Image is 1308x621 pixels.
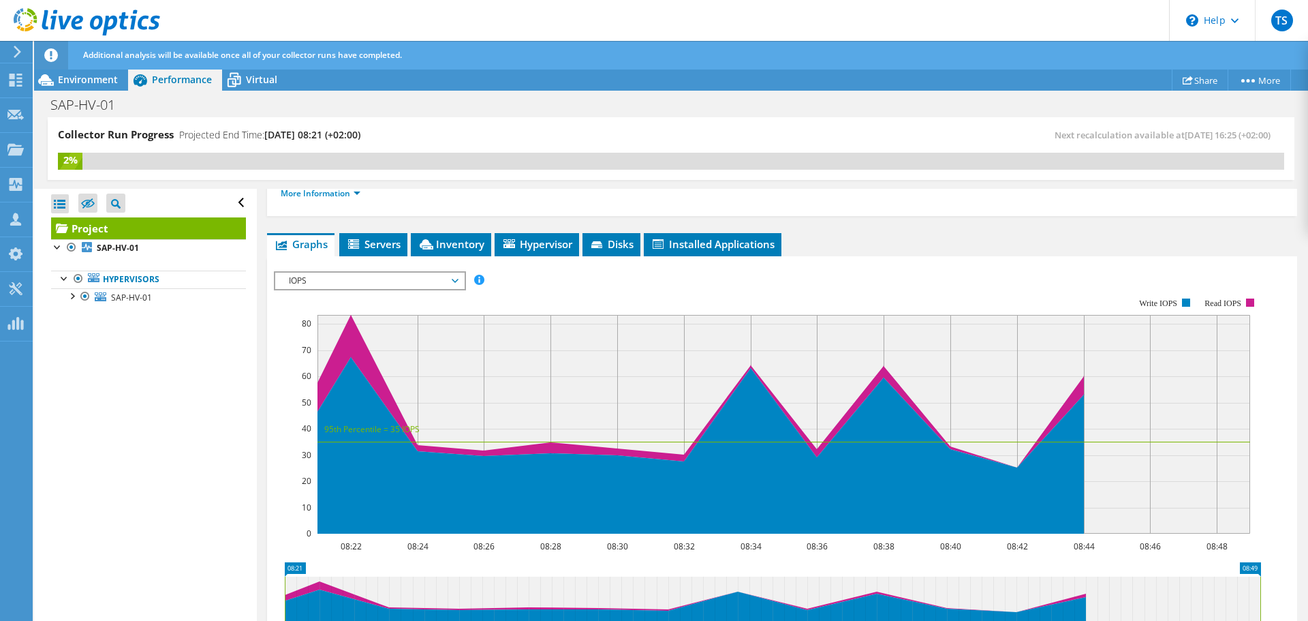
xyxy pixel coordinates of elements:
span: Graphs [274,237,328,251]
text: 50 [302,397,311,408]
a: More [1228,70,1291,91]
text: 08:36 [807,541,828,552]
text: 08:44 [1074,541,1095,552]
h4: Projected End Time: [179,127,360,142]
text: Write IOPS [1139,299,1177,308]
text: 95th Percentile = 35 IOPS [324,423,420,435]
a: Hypervisors [51,271,246,288]
span: Environment [58,73,118,86]
span: Next recalculation available at [1055,129,1277,141]
text: 10 [302,502,311,513]
span: Performance [152,73,212,86]
b: SAP-HV-01 [97,242,139,254]
text: 40 [302,423,311,434]
text: 30 [302,449,311,461]
span: TS [1271,10,1293,31]
span: Servers [346,237,401,251]
div: 2% [58,153,82,168]
text: 08:32 [674,541,695,552]
span: Disks [589,237,634,251]
a: Share [1172,70,1228,91]
text: 08:34 [741,541,762,552]
span: Inventory [418,237,484,251]
span: Installed Applications [651,237,775,251]
text: 08:40 [940,541,961,552]
a: SAP-HV-01 [51,288,246,306]
span: Virtual [246,73,277,86]
span: IOPS [282,273,457,289]
text: 80 [302,318,311,329]
text: Read IOPS [1205,299,1242,308]
a: Project [51,217,246,239]
text: 08:22 [341,541,362,552]
text: 08:48 [1206,541,1228,552]
svg: \n [1186,14,1198,27]
span: [DATE] 16:25 (+02:00) [1185,129,1271,141]
text: 08:26 [473,541,495,552]
text: 08:46 [1140,541,1161,552]
text: 08:42 [1007,541,1028,552]
a: SAP-HV-01 [51,239,246,257]
span: SAP-HV-01 [111,292,152,303]
text: 08:38 [873,541,894,552]
span: Hypervisor [501,237,572,251]
text: 08:24 [407,541,429,552]
h1: SAP-HV-01 [44,97,136,112]
a: More Information [281,187,360,199]
text: 08:30 [607,541,628,552]
span: Additional analysis will be available once all of your collector runs have completed. [83,49,402,61]
text: 20 [302,475,311,487]
text: 60 [302,370,311,382]
span: [DATE] 08:21 (+02:00) [264,128,360,141]
text: 70 [302,344,311,356]
text: 08:28 [540,541,561,552]
text: 0 [307,528,311,539]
